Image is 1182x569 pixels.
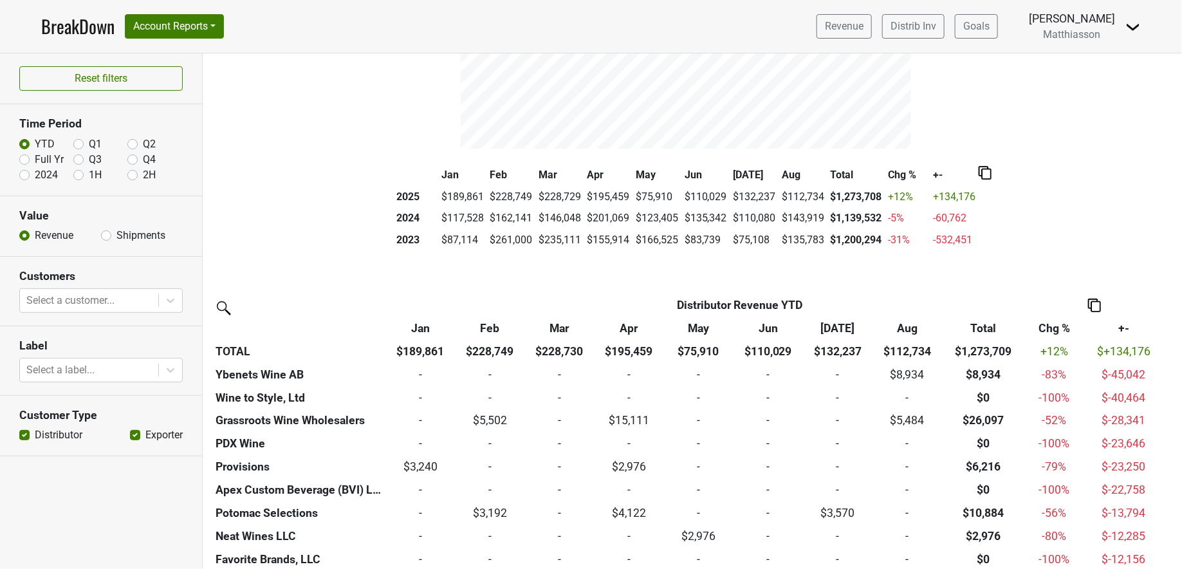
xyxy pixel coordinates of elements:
[873,456,942,479] td: -
[595,502,664,525] td: $4,122
[734,340,803,363] th: $110,029
[1084,363,1164,386] td: $-45,042
[1084,317,1164,340] th: +-: activate to sort column descending
[1084,409,1164,433] td: $-28,341
[535,229,584,251] td: $235,111
[942,479,1025,502] th: $0
[827,186,885,208] th: $1,273,708
[827,208,885,230] th: $1,139,532
[942,409,1025,433] th: $26,097
[664,456,734,479] td: -
[455,317,524,340] th: Feb: activate to sort column ascending
[212,340,385,363] th: TOTAL
[584,229,633,251] td: $155,914
[1084,502,1164,525] td: $-13,794
[455,502,524,525] td: $3,192
[41,13,115,40] a: BreakDown
[1025,433,1084,456] td: -100 %
[455,525,524,548] td: -
[487,164,536,186] th: Feb
[734,525,803,548] td: -
[89,136,102,152] label: Q1
[212,363,385,386] th: Ybenets Wine AB
[873,525,942,548] td: -
[143,152,156,167] label: Q4
[730,229,779,251] td: $75,108
[89,167,102,183] label: 1H
[633,208,681,230] td: $123,405
[524,317,594,340] th: Mar: activate to sort column ascending
[35,228,73,243] label: Revenue
[734,409,803,433] td: -
[803,456,873,479] td: -
[942,340,1025,363] th: $1,273,709
[438,164,487,186] th: Jan
[817,14,872,39] a: Revenue
[681,208,730,230] td: $135,342
[385,340,455,363] th: $189,861
[1029,10,1115,27] div: [PERSON_NAME]
[803,433,873,456] td: -
[873,317,942,340] th: Aug: activate to sort column ascending
[734,363,803,386] td: -
[385,456,455,479] td: $3,240
[89,152,102,167] label: Q3
[19,209,183,223] h3: Value
[803,340,873,363] th: $132,237
[873,386,942,409] td: -
[535,208,584,230] td: $146,048
[979,166,992,180] img: Copy to clipboard
[664,479,734,502] td: -
[730,164,779,186] th: [DATE]
[678,299,734,312] span: Distributor
[212,297,233,317] img: filter
[734,502,803,525] td: -
[385,386,455,409] td: -
[942,525,1025,548] th: $2,976
[1125,19,1141,35] img: Dropdown Menu
[779,208,827,230] td: $143,919
[1040,345,1068,358] span: +12%
[584,208,633,230] td: $201,069
[955,14,998,39] a: Goals
[885,229,930,251] td: -31 %
[455,409,524,433] td: $5,502
[1025,317,1084,340] th: Chg %: activate to sort column ascending
[212,525,385,548] th: Neat Wines LLC
[595,363,664,386] td: -
[885,164,930,186] th: Chg %
[873,409,942,433] td: $5,484
[455,433,524,456] td: -
[664,340,734,363] th: $75,910
[827,164,885,186] th: Total
[803,317,873,340] th: Jul: activate to sort column ascending
[734,456,803,479] td: -
[803,386,873,409] td: -
[212,456,385,479] th: Provisions
[1084,479,1164,502] td: $-22,758
[438,208,487,230] td: $117,528
[385,317,455,340] th: Jan: activate to sort column ascending
[664,433,734,456] td: -
[212,502,385,525] th: Potomac Selections
[393,208,438,230] th: 2024
[633,164,681,186] th: May
[873,433,942,456] td: -
[385,479,455,502] td: -
[942,386,1025,409] th: $0
[524,340,594,363] th: $228,730
[385,433,455,456] td: -
[930,186,979,208] td: +134,176
[779,229,827,251] td: $135,783
[803,409,873,433] td: -
[885,186,930,208] td: +12 %
[455,386,524,409] td: -
[930,208,979,230] td: -60,762
[595,479,664,502] td: -
[942,502,1025,525] th: $10,884
[930,229,979,251] td: -532,451
[595,525,664,548] td: -
[487,229,536,251] td: $261,000
[1025,525,1084,548] td: -80 %
[930,164,979,186] th: +-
